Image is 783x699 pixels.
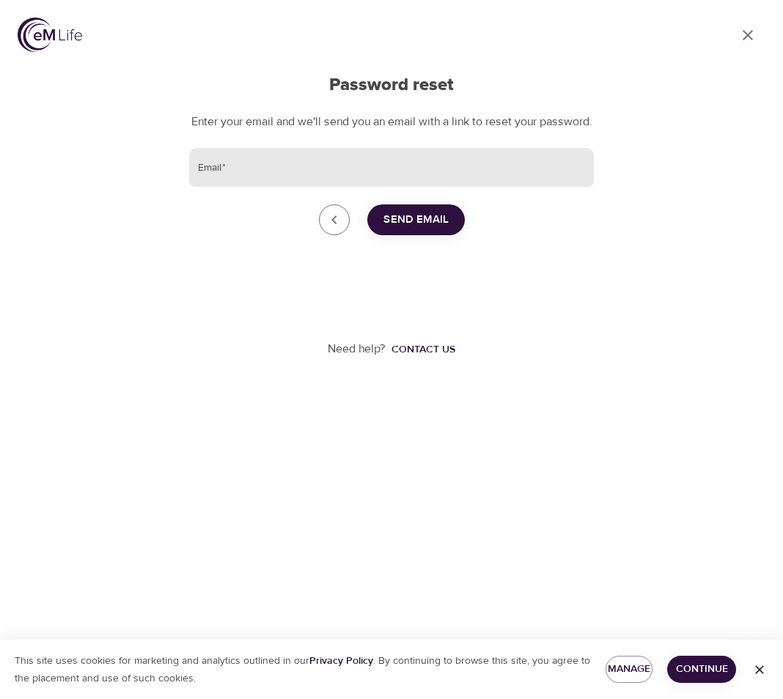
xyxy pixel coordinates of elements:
[386,342,455,357] a: Contact us
[189,75,594,96] h2: Password reset
[18,18,82,52] img: logo
[383,210,449,229] span: Send Email
[679,660,724,678] span: Continue
[189,114,594,130] p: Enter your email and we'll send you an email with a link to reset your password.
[667,656,736,683] button: Continue
[730,18,765,53] a: close
[309,654,373,667] a: Privacy Policy
[319,204,350,235] a: close
[367,204,465,235] button: Send Email
[328,341,386,358] p: Need help?
[391,342,455,357] div: Contact us
[606,656,652,683] button: Manage
[617,660,641,678] span: Manage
